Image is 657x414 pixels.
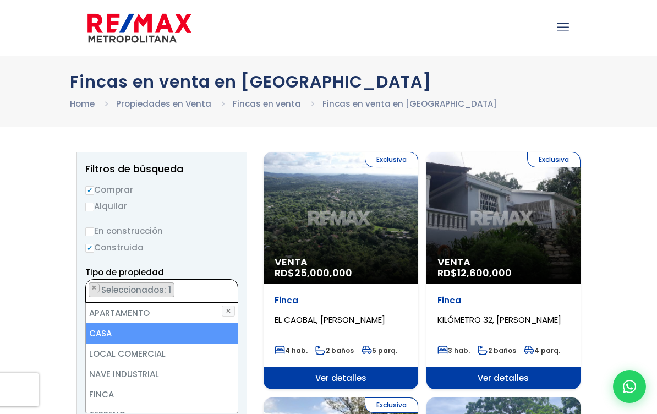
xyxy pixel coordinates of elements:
[87,12,191,45] img: remax-metropolitana-logo
[264,367,418,389] span: Ver detalles
[457,266,512,280] span: 12,600,000
[437,295,570,306] p: Finca
[322,97,497,111] li: Fincas en venta en [GEOGRAPHIC_DATA]
[85,203,94,211] input: Alquilar
[85,241,238,254] label: Construida
[478,346,516,355] span: 2 baños
[85,199,238,213] label: Alquilar
[85,224,238,238] label: En construcción
[437,314,561,325] span: KILÓMETRO 32, [PERSON_NAME]
[86,384,238,405] li: FINCA
[89,282,174,297] li: CASA
[275,266,352,280] span: RD$
[554,18,572,37] a: mobile menu
[233,98,301,110] a: Fincas en venta
[264,152,418,389] a: Exclusiva Venta RD$25,000,000 Finca EL CAOBAL, [PERSON_NAME] 4 hab. 2 baños 5 parq. Ver detalles
[85,227,94,236] input: En construcción
[315,346,354,355] span: 2 baños
[89,283,100,293] button: Remove item
[437,266,512,280] span: RD$
[275,346,308,355] span: 4 hab.
[426,367,581,389] span: Ver detalles
[116,98,211,110] a: Propiedades en Venta
[100,284,174,296] span: Seleccionados: 1
[437,346,470,355] span: 3 hab.
[85,164,238,175] h2: Filtros de búsqueda
[527,152,581,167] span: Exclusiva
[91,283,97,293] span: ×
[70,72,587,91] h1: Fincas en venta en [GEOGRAPHIC_DATA]
[275,295,407,306] p: Finca
[86,303,238,323] li: APARTAMENTO
[365,397,418,413] span: Exclusiva
[437,257,570,268] span: Venta
[85,244,94,253] input: Construida
[85,186,94,195] input: Comprar
[226,282,232,293] button: Remove all items
[85,183,238,197] label: Comprar
[86,323,238,344] li: CASA
[524,346,560,355] span: 4 parq.
[294,266,352,280] span: 25,000,000
[85,266,164,278] span: Tipo de propiedad
[365,152,418,167] span: Exclusiva
[362,346,397,355] span: 5 parq.
[222,306,235,317] button: ✕
[86,364,238,384] li: NAVE INDUSTRIAL
[86,280,92,303] textarea: Search
[426,152,581,389] a: Exclusiva Venta RD$12,600,000 Finca KILÓMETRO 32, [PERSON_NAME] 3 hab. 2 baños 4 parq. Ver detalles
[275,257,407,268] span: Venta
[70,98,95,110] a: Home
[86,344,238,364] li: LOCAL COMERCIAL
[275,314,385,325] span: EL CAOBAL, [PERSON_NAME]
[226,283,232,293] span: ×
